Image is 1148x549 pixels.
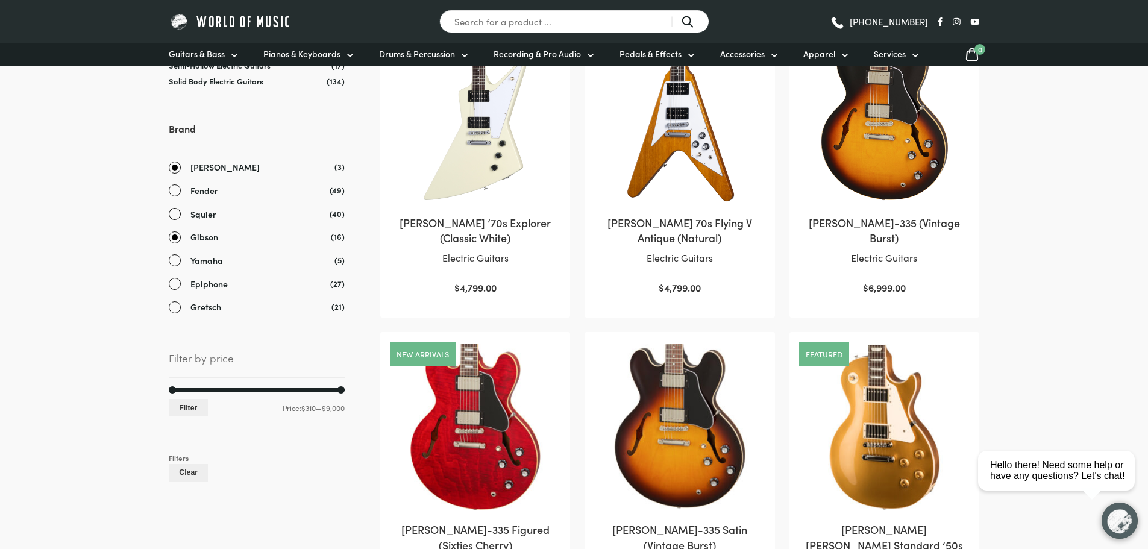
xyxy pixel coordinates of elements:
[334,160,345,173] span: (3)
[597,250,762,266] p: Electric Guitars
[720,48,765,60] span: Accessories
[863,281,906,294] bdi: 6,999.00
[322,403,345,413] span: $9,000
[974,44,985,55] span: 0
[169,122,345,314] div: Brand
[334,254,345,266] span: (5)
[190,184,218,198] span: Fender
[830,13,928,31] a: [PHONE_NUMBER]
[169,254,345,268] a: Yamaha
[169,184,345,198] a: Fender
[169,75,263,87] a: Solid Body Electric Guitars
[330,277,345,290] span: (27)
[169,300,345,314] a: Gretsch
[801,215,967,245] h2: [PERSON_NAME]-335 (Vintage Burst)
[659,281,664,294] span: $
[392,344,558,510] img: Gibson ES335 Figured Sixties Cherry close view
[190,207,216,221] span: Squier
[330,184,345,196] span: (49)
[169,350,345,377] span: Filter by price
[973,416,1148,549] iframe: Chat with our support team
[169,453,345,464] div: Filters
[190,300,221,314] span: Gretsch
[597,215,762,245] h2: [PERSON_NAME] 70s Flying V Antique (Natural)
[454,281,497,294] bdi: 4,799.00
[392,215,558,245] h2: [PERSON_NAME] ’70s Explorer (Classic White)
[169,230,345,244] a: Gibson
[803,48,835,60] span: Apparel
[379,48,455,60] span: Drums & Percussion
[327,76,345,86] span: (134)
[190,160,260,174] span: [PERSON_NAME]
[801,250,967,266] p: Electric Guitars
[169,464,208,482] button: Clear
[397,350,449,358] a: New arrivals
[801,344,967,510] img: Gibson Les Paul Standard 50s Goldtop
[863,281,868,294] span: $
[801,37,967,203] img: Gibson ES-335 Vintage Burst Body view
[597,344,762,510] img: Gibson ES-335 Satin Vintage Burst body view
[331,300,345,313] span: (21)
[169,277,345,291] a: Epiphone
[190,254,223,268] span: Yamaha
[169,207,345,221] a: Squier
[801,37,967,296] a: [PERSON_NAME]-335 (Vintage Burst)Electric Guitars$6,999.00
[806,350,842,358] a: featured
[619,48,682,60] span: Pedals & Effects
[850,17,928,26] span: [PHONE_NUMBER]
[659,281,701,294] bdi: 4,799.00
[392,37,558,203] img: Gibson 70s Explorer Classic White close view
[169,122,345,145] h3: Brand
[169,12,292,31] img: World of Music
[597,37,762,203] img: Gibson 70s Flying V Antique Natural Electric Guitar Front
[169,399,345,416] div: Price: —
[331,60,345,71] span: (17)
[330,207,345,220] span: (40)
[301,403,316,413] span: $310
[392,250,558,266] p: Electric Guitars
[439,10,709,33] input: Search for a product ...
[169,48,225,60] span: Guitars & Bass
[331,230,345,243] span: (16)
[494,48,581,60] span: Recording & Pro Audio
[874,48,906,60] span: Services
[263,48,340,60] span: Pianos & Keyboards
[169,160,345,174] a: [PERSON_NAME]
[190,230,218,244] span: Gibson
[597,37,762,296] a: [PERSON_NAME] 70s Flying V Antique (Natural)Electric Guitars$4,799.00
[454,281,460,294] span: $
[169,399,208,416] button: Filter
[190,277,228,291] span: Epiphone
